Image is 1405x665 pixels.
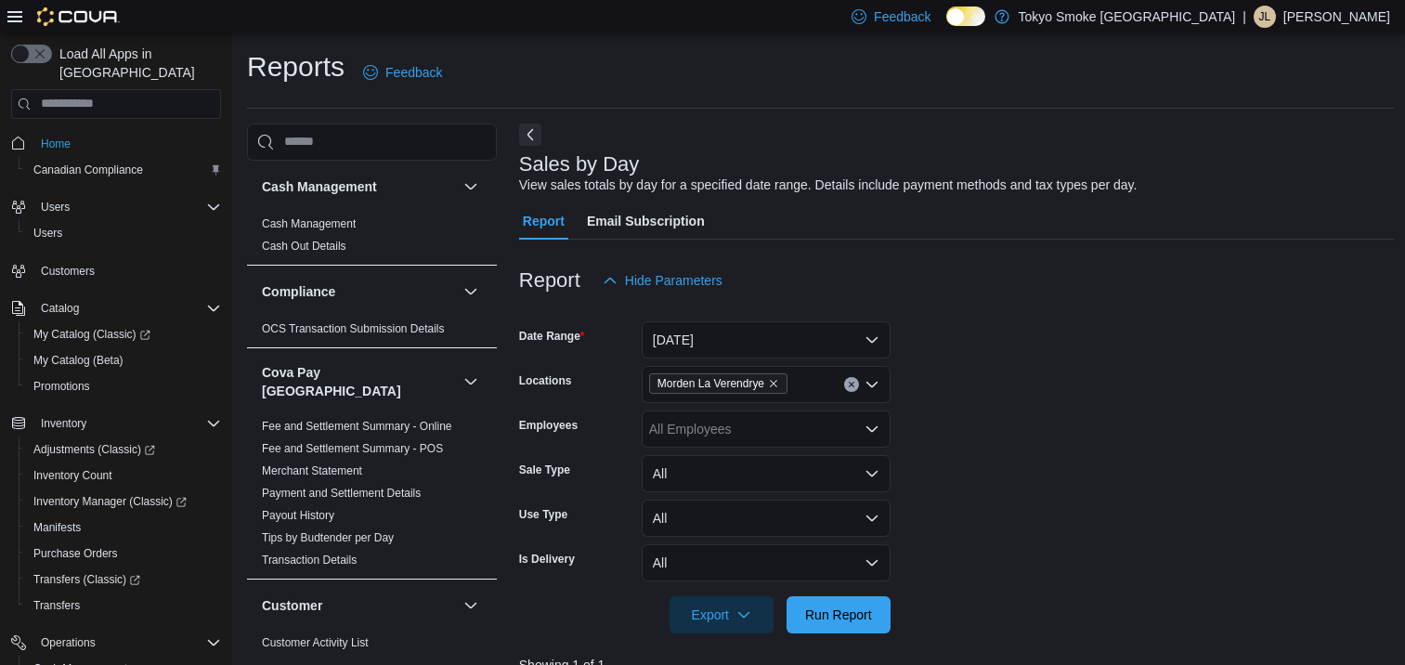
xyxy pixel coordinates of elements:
[519,552,575,567] label: Is Delivery
[642,455,891,492] button: All
[681,596,762,633] span: Export
[649,373,787,394] span: Morden La Verendrye
[262,441,443,456] span: Fee and Settlement Summary - POS
[460,176,482,198] button: Cash Management
[33,297,86,319] button: Catalog
[262,531,394,544] a: Tips by Budtender per Day
[19,437,228,463] a: Adjustments (Classic)
[33,442,155,457] span: Adjustments (Classic)
[247,48,345,85] h1: Reports
[262,554,357,567] a: Transaction Details
[26,594,87,617] a: Transfers
[4,257,228,284] button: Customers
[262,177,456,196] button: Cash Management
[19,157,228,183] button: Canadian Compliance
[262,596,456,615] button: Customer
[26,542,221,565] span: Purchase Orders
[642,321,891,359] button: [DATE]
[262,464,362,477] a: Merchant Statement
[19,463,228,489] button: Inventory Count
[1259,6,1271,28] span: JL
[523,202,565,240] span: Report
[262,217,356,230] a: Cash Management
[26,222,221,244] span: Users
[33,494,187,509] span: Inventory Manager (Classic)
[26,542,125,565] a: Purchase Orders
[642,544,891,581] button: All
[33,632,103,654] button: Operations
[26,323,221,346] span: My Catalog (Classic)
[262,530,394,545] span: Tips by Budtender per Day
[519,153,640,176] h3: Sales by Day
[262,463,362,478] span: Merchant Statement
[657,374,764,393] span: Morden La Verendrye
[33,226,62,241] span: Users
[262,216,356,231] span: Cash Management
[26,438,163,461] a: Adjustments (Classic)
[4,630,228,656] button: Operations
[26,516,88,539] a: Manifests
[262,553,357,567] span: Transaction Details
[19,489,228,515] a: Inventory Manager (Classic)
[19,220,228,246] button: Users
[26,375,221,398] span: Promotions
[33,133,78,155] a: Home
[33,412,221,435] span: Inventory
[41,264,95,279] span: Customers
[26,464,221,487] span: Inventory Count
[865,377,879,392] button: Open list of options
[33,260,102,282] a: Customers
[26,438,221,461] span: Adjustments (Classic)
[460,594,482,617] button: Customer
[41,137,71,151] span: Home
[19,347,228,373] button: My Catalog (Beta)
[26,568,148,591] a: Transfers (Classic)
[595,262,730,299] button: Hide Parameters
[262,419,452,434] span: Fee and Settlement Summary - Online
[33,632,221,654] span: Operations
[262,420,452,433] a: Fee and Settlement Summary - Online
[262,509,334,522] a: Payout History
[670,596,774,633] button: Export
[19,515,228,541] button: Manifests
[4,130,228,157] button: Home
[946,26,947,27] span: Dark Mode
[33,196,77,218] button: Users
[262,486,421,501] span: Payment and Settlement Details
[262,636,369,649] a: Customer Activity List
[41,200,70,215] span: Users
[1283,6,1390,28] p: [PERSON_NAME]
[262,442,443,455] a: Fee and Settlement Summary - POS
[519,418,578,433] label: Employees
[41,635,96,650] span: Operations
[625,271,722,290] span: Hide Parameters
[33,379,90,394] span: Promotions
[356,54,449,91] a: Feedback
[519,463,570,477] label: Sale Type
[26,349,131,372] a: My Catalog (Beta)
[26,159,150,181] a: Canadian Compliance
[52,45,221,82] span: Load All Apps in [GEOGRAPHIC_DATA]
[26,490,221,513] span: Inventory Manager (Classic)
[787,596,891,633] button: Run Report
[19,593,228,619] button: Transfers
[26,464,120,487] a: Inventory Count
[247,318,497,347] div: Compliance
[519,507,567,522] label: Use Type
[865,422,879,437] button: Open list of options
[262,177,377,196] h3: Cash Management
[33,259,221,282] span: Customers
[642,500,891,537] button: All
[519,373,572,388] label: Locations
[33,572,140,587] span: Transfers (Classic)
[26,375,98,398] a: Promotions
[1242,6,1246,28] p: |
[19,567,228,593] a: Transfers (Classic)
[33,297,221,319] span: Catalog
[33,132,221,155] span: Home
[33,163,143,177] span: Canadian Compliance
[768,378,779,389] button: Remove Morden La Verendrye from selection in this group
[262,508,334,523] span: Payout History
[4,411,228,437] button: Inventory
[385,63,442,82] span: Feedback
